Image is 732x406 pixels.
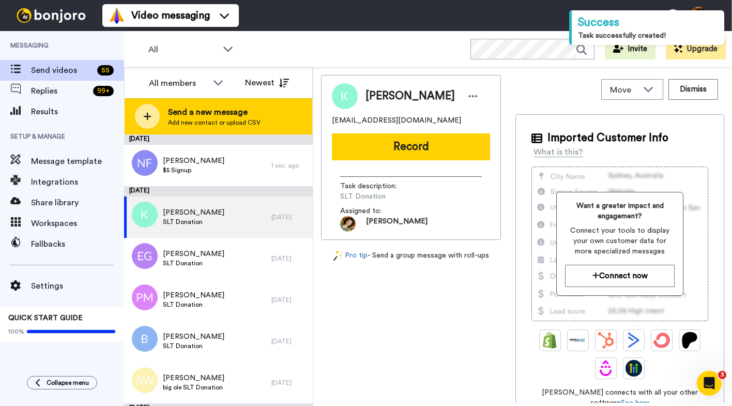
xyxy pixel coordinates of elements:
[321,250,501,261] div: - Send a group message with roll-ups
[163,300,224,309] span: SLT Donation
[565,201,675,221] span: Want a greater impact and engagement?
[163,383,224,392] span: big ole SLT Donation
[340,216,356,232] img: 1946deff-fde8-4bda-a7ee-c89b17f032b4-1598619092.jpg
[163,156,224,166] span: [PERSON_NAME]
[163,259,224,267] span: SLT Donation
[681,332,698,349] img: Patreon
[31,85,89,97] span: Replies
[132,202,158,228] img: k.png
[93,86,114,96] div: 99 +
[97,65,114,76] div: 55
[31,106,124,118] span: Results
[163,290,224,300] span: [PERSON_NAME]
[666,39,726,59] button: Upgrade
[12,8,90,23] img: bj-logo-header-white.svg
[109,7,125,24] img: vm-color.svg
[163,373,224,383] span: [PERSON_NAME]
[332,83,358,109] img: Image of Kacey Anisa
[31,280,124,292] span: Settings
[565,225,675,257] span: Connect your tools to display your own customer data for more specialized messages
[653,332,670,349] img: ConvertKit
[31,64,93,77] span: Send videos
[547,130,668,146] span: Imported Customer Info
[8,327,24,336] span: 100%
[163,342,224,350] span: SLT Donation
[8,314,83,322] span: QUICK START GUIDE
[131,8,210,23] span: Video messaging
[340,206,413,216] span: Assigned to:
[578,14,718,31] div: Success
[271,337,308,345] div: [DATE]
[365,88,455,104] span: [PERSON_NAME]
[605,39,655,59] button: Invite
[598,332,614,349] img: Hubspot
[626,360,642,377] img: GoHighLevel
[271,213,308,221] div: [DATE]
[570,332,586,349] img: Ontraport
[163,249,224,259] span: [PERSON_NAME]
[542,332,558,349] img: Shopify
[718,371,726,379] span: 3
[697,371,722,396] iframe: Intercom live chat
[366,216,428,232] span: [PERSON_NAME]
[132,243,158,269] img: eg.png
[565,265,675,287] button: Connect now
[47,379,89,387] span: Collapse menu
[149,77,208,89] div: All members
[610,84,638,96] span: Move
[124,134,313,145] div: [DATE]
[533,146,583,158] div: What is this?
[163,332,224,342] span: [PERSON_NAME]
[148,43,218,56] span: All
[163,207,224,218] span: [PERSON_NAME]
[163,166,224,174] span: $5 Signup
[168,106,261,118] span: Send a new message
[271,254,308,263] div: [DATE]
[27,376,97,389] button: Collapse menu
[598,360,614,377] img: Drip
[132,284,158,310] img: pm.png
[271,379,308,387] div: [DATE]
[163,218,224,226] span: SLT Donation
[31,238,124,250] span: Fallbacks
[578,31,718,41] div: Task successfully created!
[132,150,158,176] img: nf.png
[237,72,297,93] button: Newest
[271,296,308,304] div: [DATE]
[668,79,718,100] button: Dismiss
[333,250,343,261] img: magic-wand.svg
[132,326,158,352] img: b.png
[31,176,124,188] span: Integrations
[168,118,261,127] span: Add new contact or upload CSV
[332,133,490,160] button: Record
[340,191,438,202] span: SLT Donation
[124,186,313,197] div: [DATE]
[31,217,124,230] span: Workspaces
[31,197,124,209] span: Share library
[132,367,158,393] img: aw.png
[333,250,368,261] a: Pro tip
[626,332,642,349] img: ActiveCampaign
[271,161,308,170] div: 1 sec. ago
[332,115,461,126] span: [EMAIL_ADDRESS][DOMAIN_NAME]
[340,181,413,191] span: Task description :
[31,155,124,168] span: Message template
